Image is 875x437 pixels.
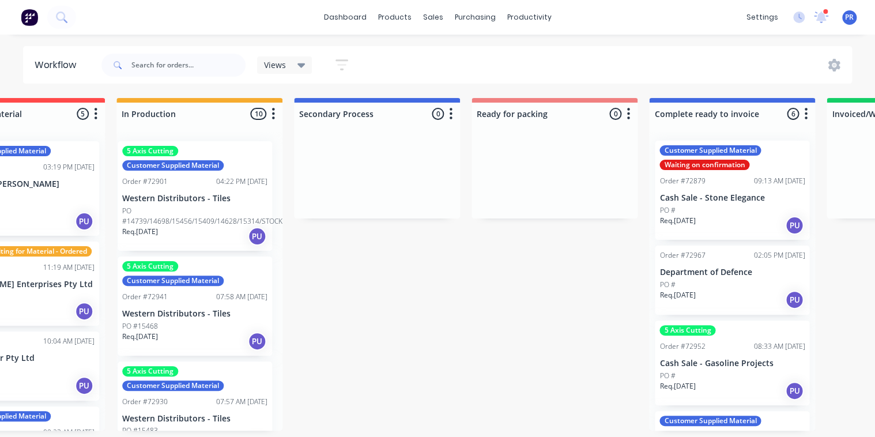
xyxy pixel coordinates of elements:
div: 10:04 AM [DATE] [43,336,95,346]
div: 5 Axis CuttingOrder #7295208:33 AM [DATE]Cash Sale - Gasoline ProjectsPO #Req.[DATE]PU [655,321,809,405]
p: Western Distributors - Tiles [122,194,267,204]
div: productivity [501,9,557,26]
div: products [372,9,417,26]
div: 07:57 AM [DATE] [216,397,267,407]
p: PO # [659,280,675,290]
p: PO # [659,371,675,381]
div: PU [248,227,266,246]
div: 02:05 PM [DATE] [753,250,805,261]
div: Order #72930 [122,397,168,407]
a: dashboard [318,9,372,26]
div: Customer Supplied Material [122,160,224,171]
p: PO #15483 [122,425,158,436]
div: Customer Supplied Material [122,381,224,391]
p: Req. [DATE] [659,216,695,226]
p: Cash Sale - Stone Elegance [659,193,805,203]
p: Western Distributors - Tiles [122,414,267,424]
div: Waiting on confirmation [659,160,749,170]
div: Order #72952 [659,341,705,352]
div: purchasing [449,9,501,26]
div: Order #72967 [659,250,705,261]
p: Cash Sale - Gasoline Projects [659,359,805,368]
div: 5 Axis CuttingCustomer Supplied MaterialOrder #7294107:58 AM [DATE]Western Distributors - TilesPO... [118,257,272,356]
p: Department of Defence [659,268,805,277]
p: Req. [DATE] [659,290,695,300]
div: PU [75,302,93,321]
div: PU [785,216,804,235]
div: 5 Axis Cutting [122,366,178,376]
div: Order #72879 [659,176,705,186]
div: 09:13 AM [DATE] [753,176,805,186]
div: Customer Supplied Material [659,145,761,156]
div: 5 Axis Cutting [122,261,178,272]
p: Req. [DATE] [122,227,158,237]
div: Customer Supplied Material [659,416,761,426]
div: 5 Axis Cutting [122,146,178,156]
img: Factory [21,9,38,26]
div: 04:22 PM [DATE] [216,176,267,187]
div: Customer Supplied MaterialWaiting on confirmationOrder #7287909:13 AM [DATE]Cash Sale - Stone Ele... [655,141,809,240]
div: Customer Supplied Material [122,276,224,286]
div: settings [741,9,784,26]
div: 5 Axis CuttingCustomer Supplied MaterialOrder #7290104:22 PM [DATE]Western Distributors - TilesPO... [118,141,272,251]
div: Workflow [35,58,82,72]
div: Order #72941 [122,292,168,302]
p: Western Distributors - Tiles [122,309,267,319]
div: Order #7296702:05 PM [DATE]Department of DefencePO #Req.[DATE]PU [655,246,809,315]
div: PU [75,376,93,395]
div: 08:33 AM [DATE] [753,341,805,352]
div: 11:19 AM [DATE] [43,262,95,273]
div: PU [248,332,266,351]
p: PO # [659,205,675,216]
div: PU [785,382,804,400]
div: sales [417,9,449,26]
div: PU [75,212,93,231]
div: 5 Axis Cutting [659,325,715,336]
span: PR [845,12,854,22]
div: 07:58 AM [DATE] [216,292,267,302]
span: Views [264,59,286,71]
p: PO #15468 [122,321,158,331]
div: 03:19 PM [DATE] [43,162,95,172]
div: Order #72901 [122,176,168,187]
p: Req. [DATE] [659,381,695,391]
input: Search for orders... [131,54,246,77]
p: Req. [DATE] [122,331,158,342]
div: PU [785,291,804,309]
p: PO #14739/14698/15456/15409/14628/15314/STOCK [122,206,282,227]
